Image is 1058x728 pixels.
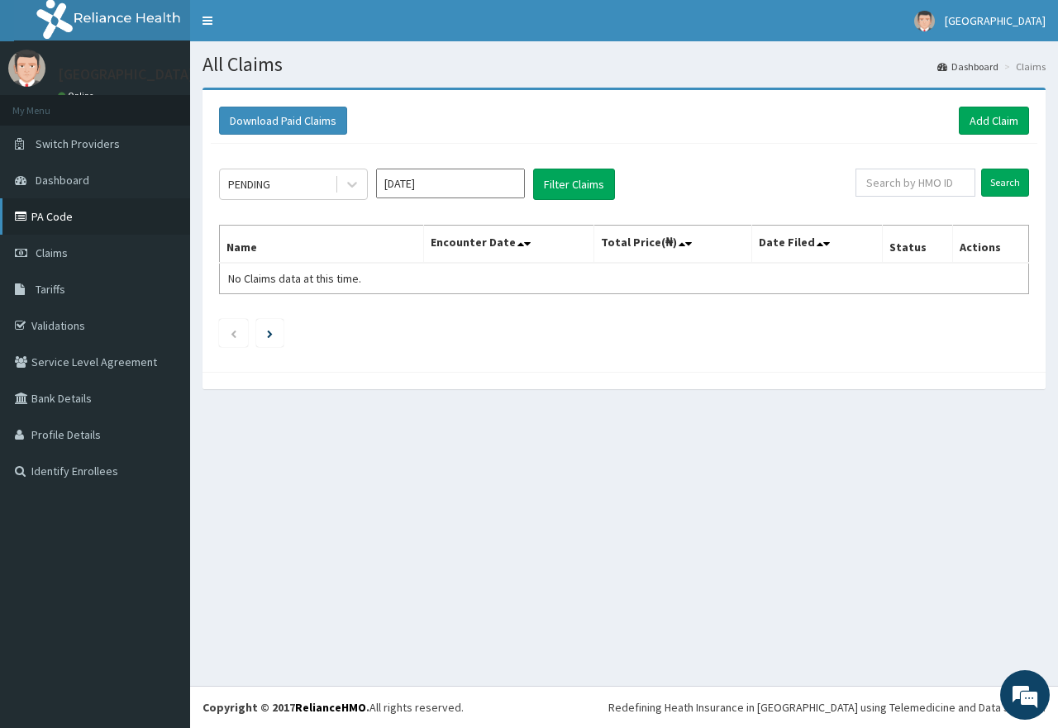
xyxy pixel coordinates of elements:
h1: All Claims [203,54,1046,75]
button: Filter Claims [533,169,615,200]
a: Next page [267,326,273,340]
span: No Claims data at this time. [228,271,361,286]
span: Switch Providers [36,136,120,151]
li: Claims [1000,59,1046,74]
span: [GEOGRAPHIC_DATA] [945,13,1046,28]
span: Tariffs [36,282,65,297]
p: [GEOGRAPHIC_DATA] [58,67,194,82]
img: User Image [914,11,935,31]
a: Dashboard [937,59,998,74]
span: Claims [36,245,68,260]
a: Online [58,90,98,102]
th: Date Filed [751,226,882,264]
input: Search by HMO ID [855,169,975,197]
strong: Copyright © 2017 . [203,700,369,715]
th: Actions [952,226,1028,264]
input: Select Month and Year [376,169,525,198]
a: Add Claim [959,107,1029,135]
div: Redefining Heath Insurance in [GEOGRAPHIC_DATA] using Telemedicine and Data Science! [608,699,1046,716]
th: Total Price(₦) [593,226,751,264]
th: Status [882,226,952,264]
div: PENDING [228,176,270,193]
a: Previous page [230,326,237,340]
footer: All rights reserved. [190,686,1058,728]
th: Name [220,226,424,264]
span: Dashboard [36,173,89,188]
input: Search [981,169,1029,197]
a: RelianceHMO [295,700,366,715]
img: User Image [8,50,45,87]
button: Download Paid Claims [219,107,347,135]
th: Encounter Date [423,226,593,264]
